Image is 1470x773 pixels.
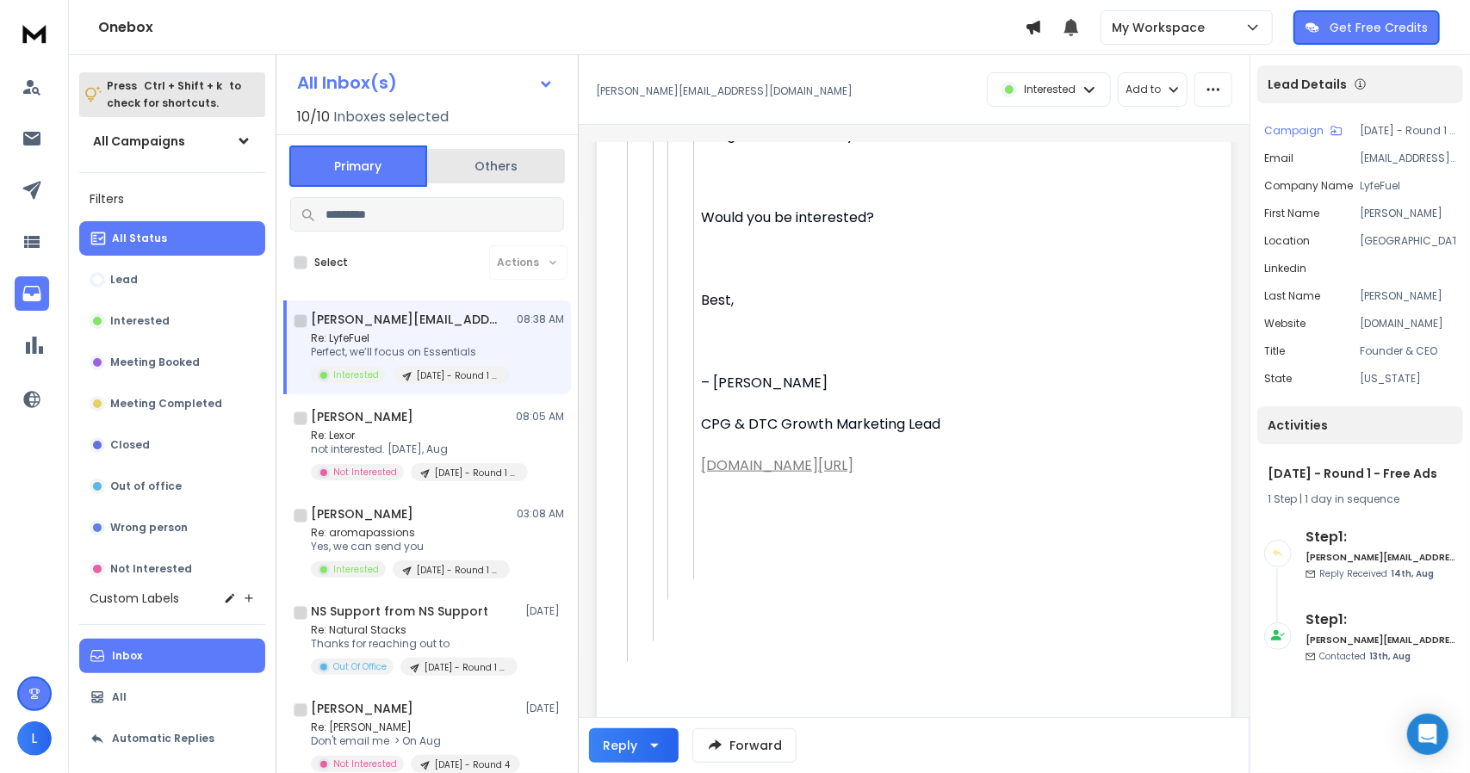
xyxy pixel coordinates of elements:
p: My Workspace [1112,19,1212,36]
button: Automatic Replies [79,721,265,756]
h3: Filters [79,187,265,211]
p: [PERSON_NAME] [1360,207,1456,220]
a: [DOMAIN_NAME][URL] [701,455,853,475]
button: Get Free Credits [1293,10,1440,45]
p: Perfect, we’ll focus on Essentials [311,345,510,359]
h3: Custom Labels [90,590,179,607]
div: Reply [603,737,637,754]
p: [DATE] - Round 1 - Free Ads [435,467,518,479]
p: [DATE] - Round 1 - Free Ads [1360,124,1456,138]
p: Re: LyfeFuel [311,331,510,345]
p: LyfeFuel [1360,179,1456,193]
p: 03:08 AM [517,507,564,521]
button: Primary [289,145,427,187]
button: Interested [79,304,265,338]
p: 08:05 AM [516,410,564,424]
h1: [DATE] - Round 1 - Free Ads [1268,465,1453,482]
h1: All Campaigns [93,133,185,150]
p: Meeting Completed [110,397,222,411]
button: L [17,721,52,756]
p: [DATE] - Round 1 - Free Ads [417,369,499,382]
p: Thanks for reaching out to [311,637,518,651]
button: Closed [79,428,265,462]
p: Interested [110,314,170,328]
button: Wrong person [79,510,265,545]
p: Founder & CEO [1360,344,1456,358]
p: [PERSON_NAME][EMAIL_ADDRESS][DOMAIN_NAME] [596,84,853,98]
h1: [PERSON_NAME][EMAIL_ADDRESS][DOMAIN_NAME] [311,311,500,328]
button: All [79,680,265,714]
h1: [PERSON_NAME] [311,505,413,523]
p: location [1264,234,1310,248]
h3: Inboxes selected [333,107,449,127]
p: [US_STATE] [1360,372,1456,386]
p: Not Interested [110,562,192,576]
p: Add to [1126,83,1161,96]
button: All Campaigns [79,124,265,158]
p: [DATE] - Round 1 - Free Ads [417,564,499,577]
p: Campaign [1264,124,1324,138]
h1: [PERSON_NAME] [311,408,413,425]
p: Wrong person [110,521,188,535]
p: Interested [333,563,379,576]
span: 10 / 10 [297,107,330,127]
p: Closed [110,438,150,452]
p: Lead Details [1268,76,1347,93]
p: title [1264,344,1285,358]
button: Campaign [1264,124,1343,138]
h6: [PERSON_NAME][EMAIL_ADDRESS][DOMAIN_NAME] [1306,634,1456,646]
p: State [1264,372,1292,386]
img: logo [17,17,52,49]
p: Reply Received [1319,567,1434,580]
p: Company Name [1264,179,1353,193]
button: Reply [589,728,679,763]
p: All Status [112,232,167,245]
p: [GEOGRAPHIC_DATA] [1360,234,1456,248]
button: Not Interested [79,552,265,586]
p: 08:38 AM [517,312,564,326]
p: linkedin [1264,262,1306,275]
p: Automatic Replies [112,732,214,745]
h1: All Inbox(s) [297,74,397,91]
p: [DOMAIN_NAME] [1360,317,1456,331]
p: Out of office [110,479,182,493]
p: website [1264,317,1306,331]
div: Open Intercom Messenger [1407,714,1448,755]
button: All Status [79,221,265,256]
p: Re: [PERSON_NAME] [311,720,518,734]
h1: NS Support from NS Support [311,603,488,620]
h6: [PERSON_NAME][EMAIL_ADDRESS][DOMAIN_NAME] [1306,551,1456,564]
p: [DATE] - Round 1 - Free Ads [425,661,507,674]
p: [DATE] - Round 4 [435,758,510,771]
p: Interested [333,368,379,381]
p: Lead [110,273,138,287]
span: 1 day in sequence [1305,492,1399,506]
p: Contacted [1319,650,1411,663]
p: Interested [1024,83,1076,96]
h1: [PERSON_NAME] [311,700,413,717]
p: Re: Lexor [311,429,518,442]
p: Last Name [1264,289,1320,303]
div: | [1268,492,1453,506]
p: Press to check for shortcuts. [107,77,241,112]
button: Forward [692,728,797,763]
button: Meeting Completed [79,386,265,421]
h6: Step 1 : [1306,609,1456,630]
p: Email [1264,152,1293,165]
p: [PERSON_NAME] [1360,289,1456,303]
p: Inbox [112,649,142,663]
p: [DATE] [525,702,564,715]
p: [EMAIL_ADDRESS][DOMAIN_NAME] [1360,152,1456,165]
label: Select [314,256,348,269]
h1: Onebox [98,17,1025,38]
span: 14th, Aug [1391,567,1434,580]
p: Not Interested [333,466,397,479]
p: Get Free Credits [1330,19,1428,36]
h6: Step 1 : [1306,527,1456,547]
p: Re: Natural Stacks [311,623,518,637]
p: not interested. [DATE], Aug [311,442,518,456]
button: Inbox [79,639,265,673]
